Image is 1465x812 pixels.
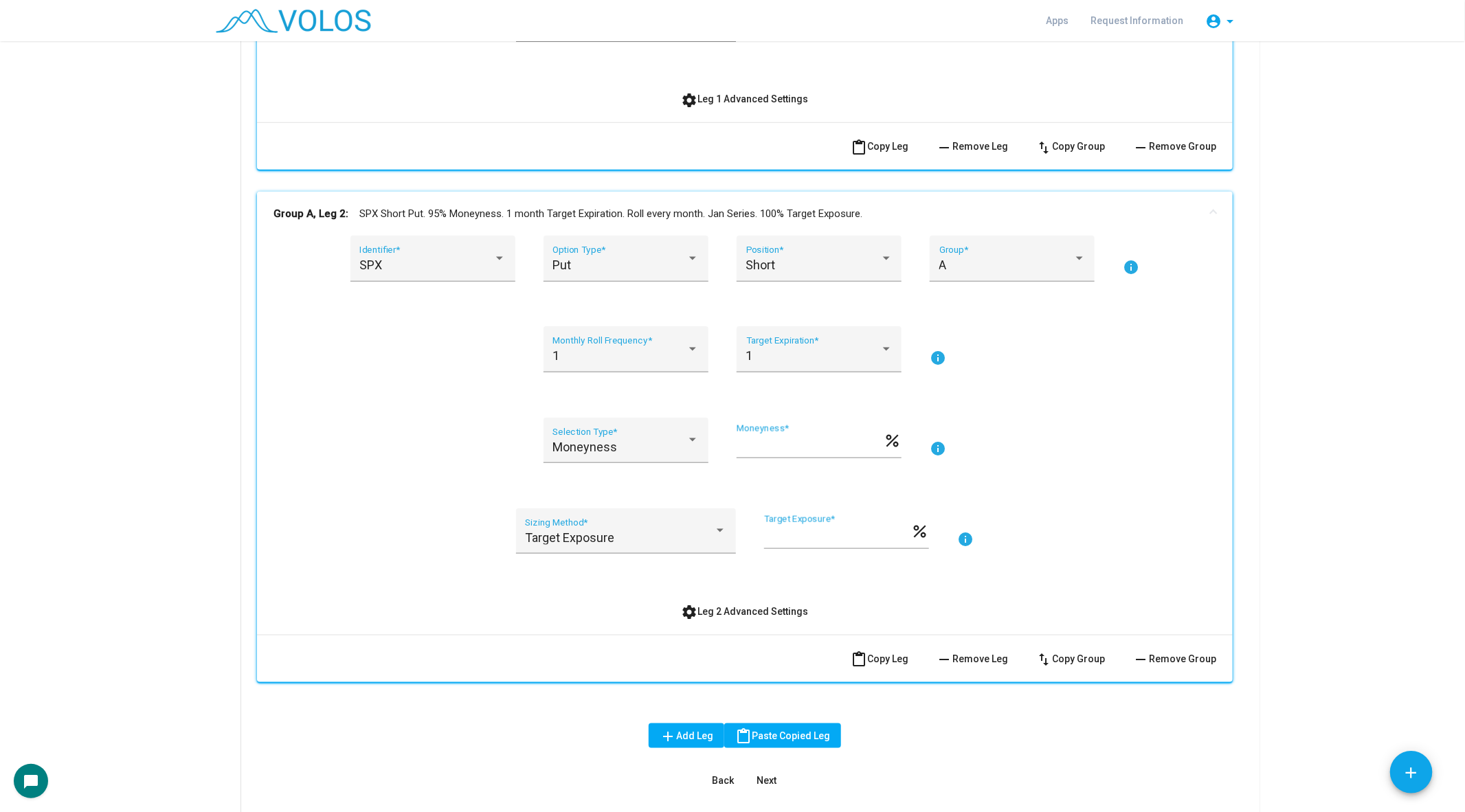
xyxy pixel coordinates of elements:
[273,206,348,222] b: Group A, Leg 2:
[257,192,1233,236] mat-expansion-panel-header: Group A, Leg 2:SPX Short Put. 95% Moneyness. 1 month Target Expiration. Roll every month. Jan Ser...
[682,606,809,617] span: Leg 2 Advanced Settings
[1132,651,1149,668] mat-icon: remove
[660,730,713,741] span: Add Leg
[1035,8,1080,33] a: Apps
[1046,15,1069,26] span: Apps
[1080,8,1194,33] a: Request Information
[273,206,1200,222] mat-panel-title: SPX Short Put. 95% Moneyness. 1 month Target Expiration. Roll every month. Jan Series. 100% Targe...
[746,258,776,272] span: Short
[1036,651,1052,668] mat-icon: swap_vert
[552,440,617,454] span: Moneyness
[1121,646,1227,671] button: Remove Group
[1121,134,1227,159] button: Remove Group
[1123,259,1139,275] mat-icon: info
[930,440,946,457] mat-icon: info
[851,141,908,152] span: Copy Leg
[745,768,789,793] button: Next
[910,521,929,538] mat-icon: percent
[1222,13,1238,30] mat-icon: arrow_drop_down
[1025,134,1116,159] button: Copy Group
[851,651,867,668] mat-icon: content_paste
[671,87,820,111] button: Leg 1 Advanced Settings
[1205,13,1222,30] mat-icon: account_circle
[649,723,724,748] button: Add Leg
[660,728,676,745] mat-icon: add
[1036,139,1052,156] mat-icon: swap_vert
[671,599,820,624] button: Leg 2 Advanced Settings
[1025,646,1116,671] button: Copy Group
[1402,764,1420,782] mat-icon: add
[23,774,39,790] mat-icon: chat_bubble
[735,730,830,741] span: Paste Copied Leg
[552,348,559,363] span: 1
[757,775,777,786] span: Next
[840,646,919,671] button: Copy Leg
[936,651,952,668] mat-icon: remove
[925,134,1019,159] button: Remove Leg
[682,92,698,109] mat-icon: settings
[840,134,919,159] button: Copy Leg
[1036,653,1105,664] span: Copy Group
[682,93,809,104] span: Leg 1 Advanced Settings
[883,431,902,447] mat-icon: percent
[930,350,946,366] mat-icon: info
[552,258,571,272] span: Put
[1132,141,1216,152] span: Remove Group
[1091,15,1183,26] span: Request Information
[724,723,841,748] button: Paste Copied Leg
[851,139,867,156] mat-icon: content_paste
[712,775,734,786] span: Back
[1036,141,1105,152] span: Copy Group
[359,258,382,272] span: SPX
[1132,653,1216,664] span: Remove Group
[936,141,1008,152] span: Remove Leg
[939,258,947,272] span: A
[1390,751,1433,793] button: Add icon
[746,348,753,363] span: 1
[735,728,752,745] mat-icon: content_paste
[701,768,745,793] button: Back
[1132,139,1149,156] mat-icon: remove
[851,653,908,664] span: Copy Leg
[682,604,698,620] mat-icon: settings
[925,646,1019,671] button: Remove Leg
[957,531,974,548] mat-icon: info
[936,139,952,156] mat-icon: remove
[525,530,614,545] span: Target Exposure
[936,653,1008,664] span: Remove Leg
[257,236,1233,681] div: Group A, Leg 2:SPX Short Put. 95% Moneyness. 1 month Target Expiration. Roll every month. Jan Ser...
